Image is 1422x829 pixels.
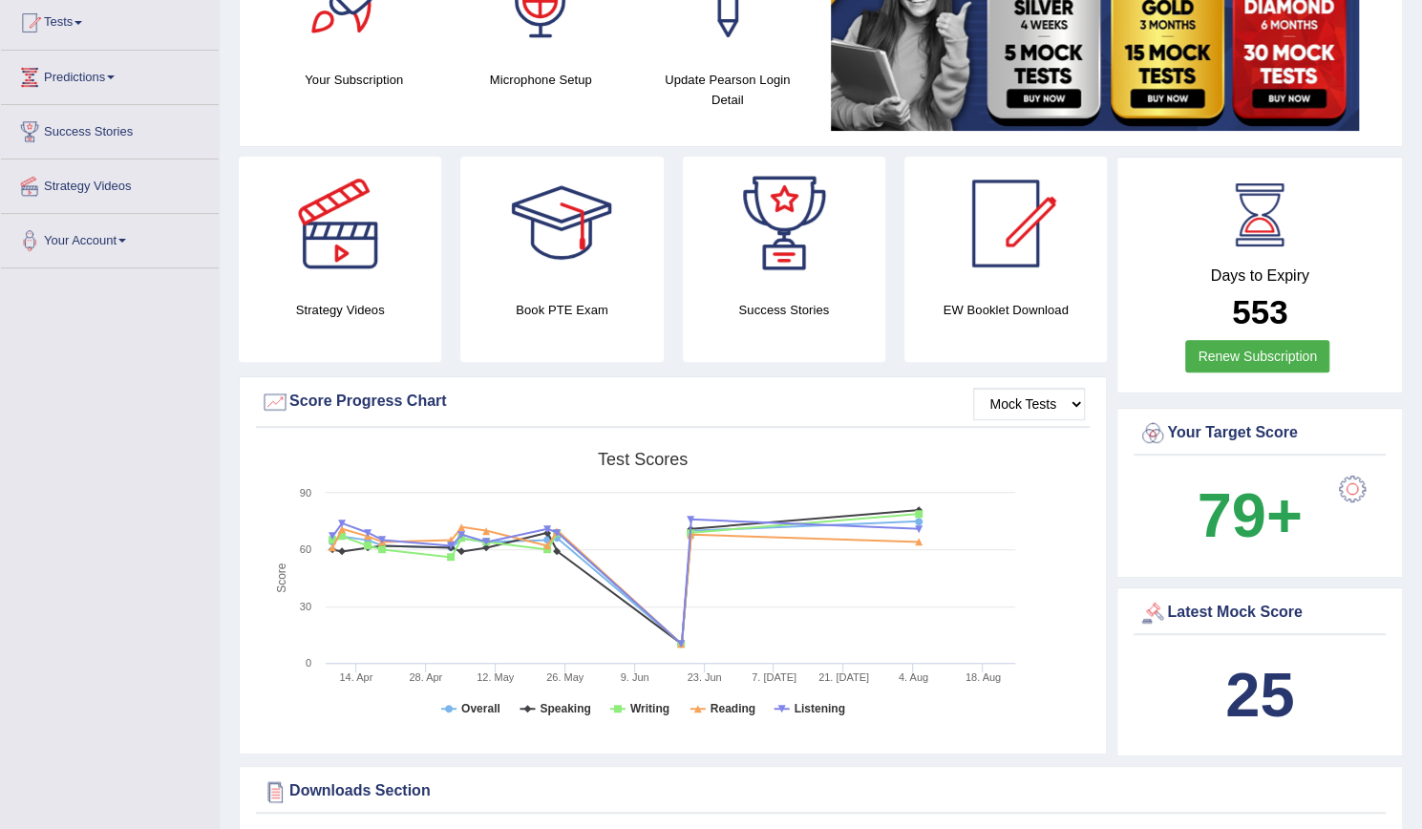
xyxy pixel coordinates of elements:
a: Renew Subscription [1185,340,1329,372]
a: Strategy Videos [1,159,219,207]
h4: Strategy Videos [239,300,441,320]
tspan: Writing [630,702,669,715]
div: Downloads Section [261,777,1381,806]
h4: Success Stories [683,300,885,320]
div: Latest Mock Score [1138,599,1381,627]
tspan: Score [275,563,288,593]
tspan: 18. Aug [966,671,1001,683]
h4: Microphone Setup [457,70,626,90]
text: 60 [300,543,311,555]
text: 0 [306,657,311,669]
tspan: Speaking [540,702,590,715]
tspan: 26. May [546,671,584,683]
tspan: 14. Apr [339,671,372,683]
tspan: 7. [DATE] [752,671,796,683]
b: 553 [1232,293,1287,330]
text: 30 [300,601,311,612]
tspan: 9. Jun [621,671,649,683]
a: Success Stories [1,105,219,153]
tspan: 23. Jun [687,671,721,683]
a: Predictions [1,51,219,98]
tspan: Listening [795,702,845,715]
h4: Update Pearson Login Detail [644,70,812,110]
tspan: Reading [711,702,755,715]
tspan: 28. Apr [409,671,442,683]
h4: Your Subscription [270,70,438,90]
tspan: Overall [461,702,500,715]
tspan: Test scores [598,450,688,469]
a: Your Account [1,214,219,262]
tspan: 12. May [477,671,515,683]
div: Your Target Score [1138,419,1381,448]
h4: Days to Expiry [1138,267,1381,285]
text: 90 [300,487,311,499]
div: Score Progress Chart [261,388,1085,416]
h4: Book PTE Exam [460,300,663,320]
b: 79+ [1197,480,1302,550]
b: 25 [1225,660,1294,730]
tspan: 4. Aug [899,671,928,683]
h4: EW Booklet Download [904,300,1107,320]
tspan: 21. [DATE] [818,671,869,683]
